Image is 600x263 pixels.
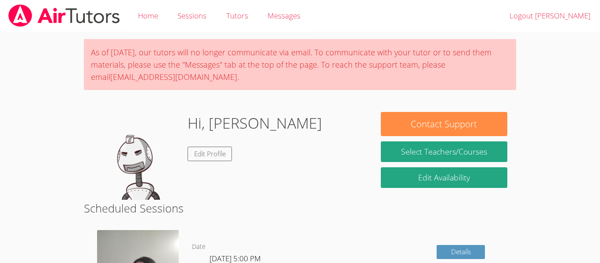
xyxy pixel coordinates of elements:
[188,112,322,134] h1: Hi, [PERSON_NAME]
[381,141,507,162] a: Select Teachers/Courses
[7,4,121,27] img: airtutors_banner-c4298cdbf04f3fff15de1276eac7730deb9818008684d7c2e4769d2f7ddbe033.png
[188,147,232,161] a: Edit Profile
[381,112,507,136] button: Contact Support
[93,112,181,200] img: default.png
[84,200,516,216] h2: Scheduled Sessions
[267,11,300,21] span: Messages
[192,241,206,252] dt: Date
[437,245,485,259] a: Details
[84,39,516,90] div: As of [DATE], our tutors will no longer communicate via email. To communicate with your tutor or ...
[381,167,507,188] a: Edit Availability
